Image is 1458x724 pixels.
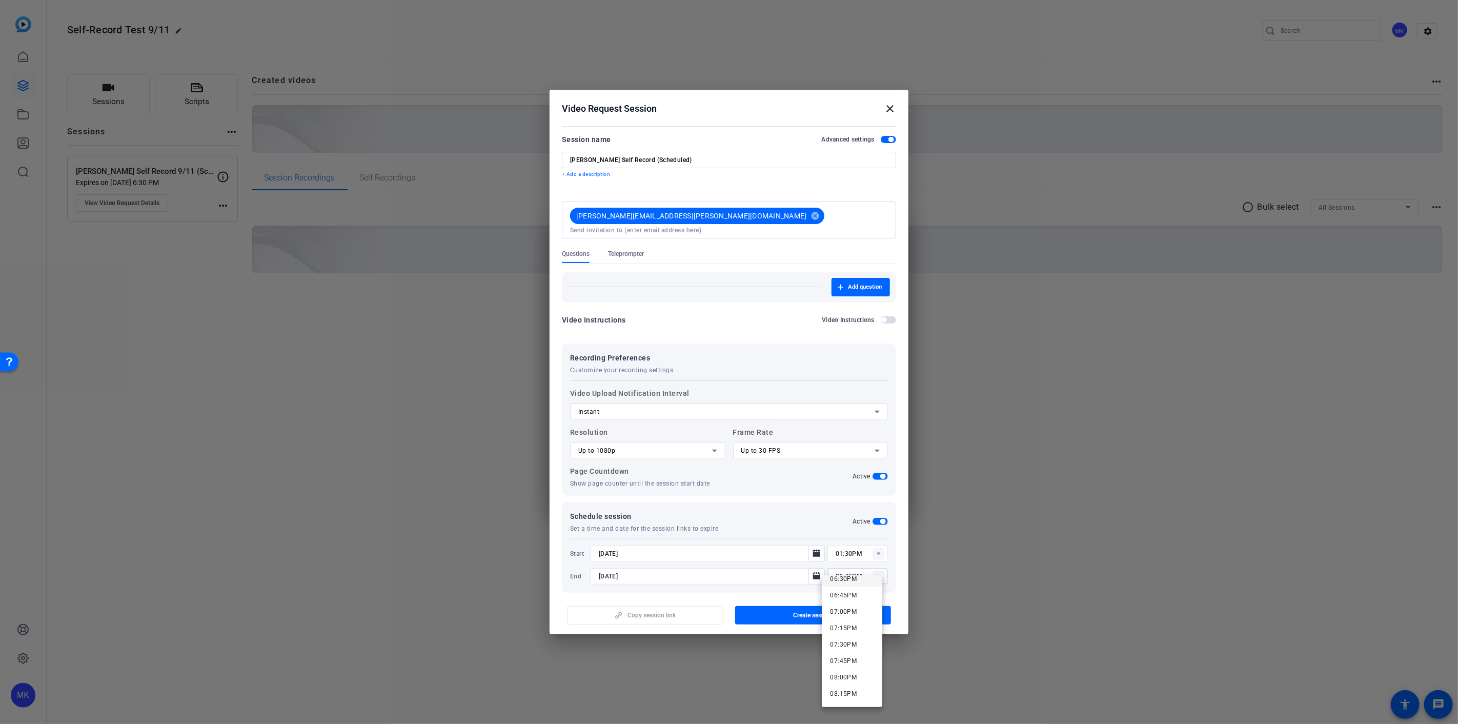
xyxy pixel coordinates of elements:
[570,550,588,558] span: Start
[832,278,890,296] button: Add question
[793,611,833,619] span: Create session
[578,408,600,415] span: Instant
[570,352,674,364] span: Recording Preferences
[570,426,725,459] label: Resolution
[848,283,882,291] span: Add question
[884,103,896,115] mat-icon: close
[562,103,896,115] div: Video Request Session
[570,226,888,234] input: Send invitation to (enter email address here)
[830,641,857,648] span: 07:30PM
[836,570,888,582] input: Time
[608,250,644,258] span: Teleprompter
[830,608,857,615] span: 07:00PM
[570,366,674,374] span: Customize your recording settings
[853,472,871,480] h2: Active
[808,568,825,585] button: Open calendar
[599,548,806,560] input: Choose start date
[830,707,857,714] span: 08:30PM
[807,211,824,220] mat-icon: cancel
[562,250,590,258] span: Questions
[830,625,857,632] span: 07:15PM
[570,465,725,477] p: Page Countdown
[830,657,857,665] span: 07:45PM
[562,133,611,146] div: Session name
[741,447,781,454] span: Up to 30 FPS
[830,690,857,697] span: 08:15PM
[735,606,892,625] button: Create session
[830,592,857,599] span: 06:45PM
[562,314,626,326] div: Video Instructions
[562,170,896,178] p: + Add a description
[853,517,871,526] h2: Active
[822,135,875,144] h2: Advanced settings
[836,548,888,560] input: Time
[570,510,719,522] span: Schedule session
[570,572,588,580] span: End
[830,575,857,582] span: 06:30PM
[570,479,725,488] p: Show page counter until the session start date
[830,674,857,681] span: 08:00PM
[733,426,888,459] label: Frame Rate
[576,211,807,221] span: [PERSON_NAME][EMAIL_ADDRESS][PERSON_NAME][DOMAIN_NAME]
[822,316,875,324] h2: Video Instructions
[578,447,616,454] span: Up to 1080p
[570,156,888,164] input: Enter Session Name
[570,387,888,420] label: Video Upload Notification Interval
[808,546,825,562] button: Open calendar
[570,525,719,533] span: Set a time and date for the session links to expire
[599,570,806,582] input: Choose expiration date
